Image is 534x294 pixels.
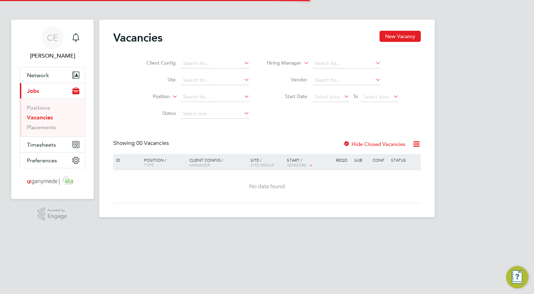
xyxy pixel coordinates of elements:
[136,76,176,83] label: Site
[343,141,405,147] label: Hide Closed Vacancies
[27,104,50,111] a: Positions
[25,175,80,186] img: ganymedesolutions-logo-retina.png
[136,110,176,116] label: Status
[249,154,286,171] div: Site /
[113,31,163,45] h2: Vacancies
[38,207,67,221] a: Powered byEngage
[353,154,371,166] div: Sub
[27,114,53,121] a: Vacancies
[188,154,249,171] div: Client Config /
[506,266,528,288] button: Engage Resource Center
[136,140,169,147] span: 00 Vacancies
[380,31,421,42] button: New Vacancy
[20,52,85,60] span: Colin Earp
[371,154,389,166] div: Conf
[27,72,49,79] span: Network
[113,140,170,147] div: Showing
[114,183,420,190] div: No data found
[130,93,170,100] label: Position
[20,83,85,98] button: Jobs
[181,92,250,102] input: Search for...
[251,162,274,168] span: Site Group
[312,75,381,85] input: Search for...
[389,154,420,166] div: Status
[27,124,56,131] a: Placements
[20,67,85,83] button: Network
[27,157,57,164] span: Preferences
[189,162,210,168] span: Manager
[287,162,306,168] span: Vendors
[285,154,334,171] div: Start /
[20,137,85,152] button: Timesheets
[144,162,154,168] span: Type
[47,33,58,42] span: CE
[312,59,381,68] input: Search for...
[315,94,340,100] span: Select date
[136,60,176,66] label: Client Config
[20,153,85,168] button: Preferences
[267,93,307,100] label: Start Date
[20,175,85,186] a: Go to home page
[114,154,139,166] div: ID
[334,154,352,166] div: Reqd
[20,27,85,60] a: CE[PERSON_NAME]
[48,207,67,213] span: Powered by
[261,60,301,67] label: Hiring Manager
[48,213,67,219] span: Engage
[267,76,307,83] label: Vendor
[181,109,250,119] input: Select one
[364,94,389,100] span: Select date
[20,98,85,137] div: Jobs
[139,154,188,171] div: Position /
[181,59,250,68] input: Search for...
[11,20,94,199] nav: Main navigation
[27,141,56,148] span: Timesheets
[351,92,360,101] span: To
[181,75,250,85] input: Search for...
[27,88,39,94] span: Jobs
